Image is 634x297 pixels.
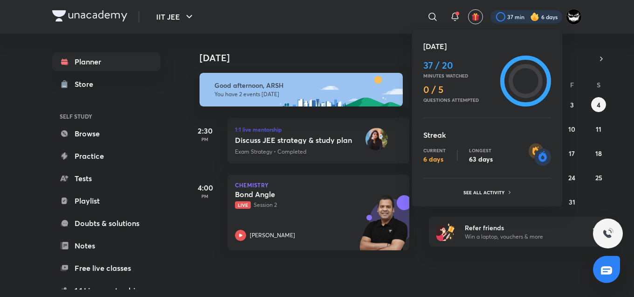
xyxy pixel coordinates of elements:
p: 6 days [423,155,446,163]
p: See all activity [463,190,507,195]
p: Minutes watched [423,73,496,78]
img: streak [529,143,551,166]
p: Questions attempted [423,97,496,103]
h4: 0 / 5 [423,84,496,95]
h4: 37 / 20 [423,60,496,71]
h5: [DATE] [423,41,551,52]
p: Longest [469,148,493,153]
p: Current [423,148,446,153]
p: 63 days [469,155,493,163]
h5: Streak [423,129,551,141]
